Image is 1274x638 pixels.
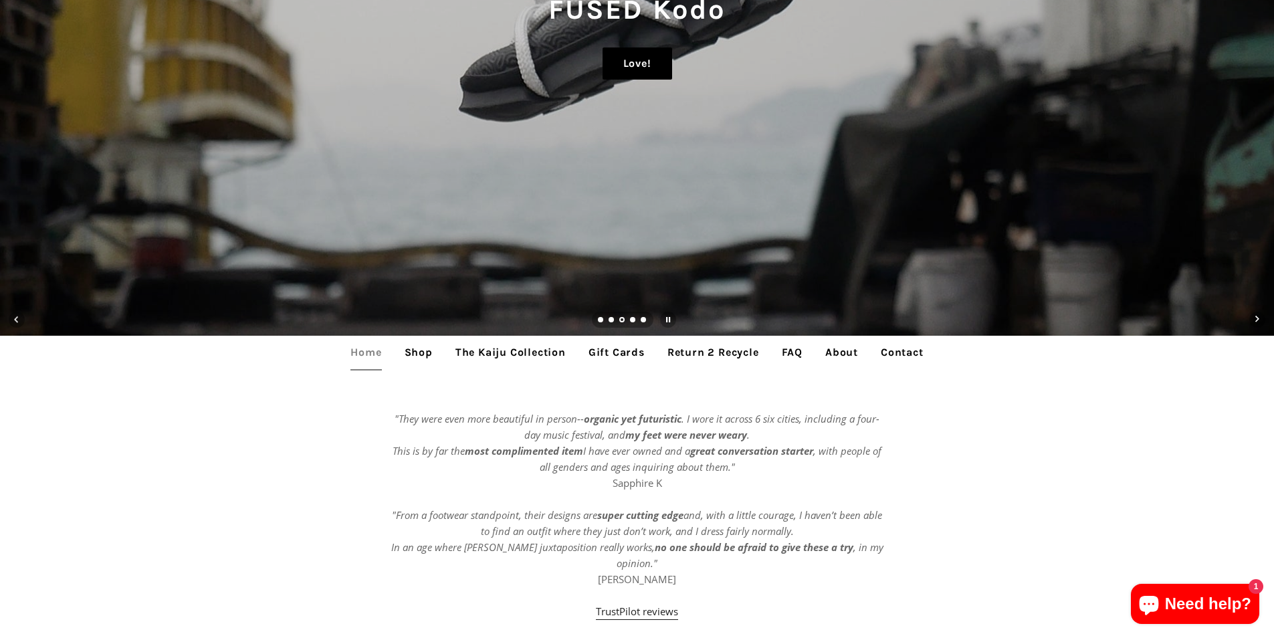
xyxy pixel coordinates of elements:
[395,412,584,425] em: "They were even more beautiful in person--
[583,444,690,457] em: I have ever owned and a
[340,336,391,369] a: Home
[596,605,678,620] a: TrustPilot reviews
[657,336,769,369] a: Return 2 Recycle
[609,318,615,324] a: Load slide 2
[445,336,576,369] a: The Kaiju Collection
[653,305,683,334] button: Pause slideshow
[815,336,868,369] a: About
[690,444,813,457] strong: great conversation starter
[598,318,605,324] a: Load slide 1
[524,412,879,441] em: . I wore it across 6 six cities, including a four-day music festival, and
[390,411,885,619] p: Sapphire K [PERSON_NAME]
[772,336,813,369] a: FAQ
[641,318,647,324] a: Load slide 5
[871,336,934,369] a: Contact
[465,444,583,457] strong: most complimented item
[584,412,681,425] strong: organic yet futuristic
[625,428,747,441] strong: my feet were never weary
[1243,305,1272,334] button: Next slide
[395,336,443,369] a: Shop
[597,508,683,522] strong: super cutting edge
[2,305,31,334] button: Previous slide
[603,47,672,80] a: Love!
[578,336,655,369] a: Gift Cards
[630,318,637,324] a: Load slide 4
[619,318,626,324] a: Slide 3, current
[392,508,597,522] em: "From a footwear standpoint, their designs are
[617,540,883,570] em: , in my opinion."
[655,540,853,554] strong: no one should be afraid to give these a try
[1127,584,1263,627] inbox-online-store-chat: Shopify online store chat
[391,508,883,554] em: and, with a little courage, I haven’t been able to find an outfit where they just don’t work, and...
